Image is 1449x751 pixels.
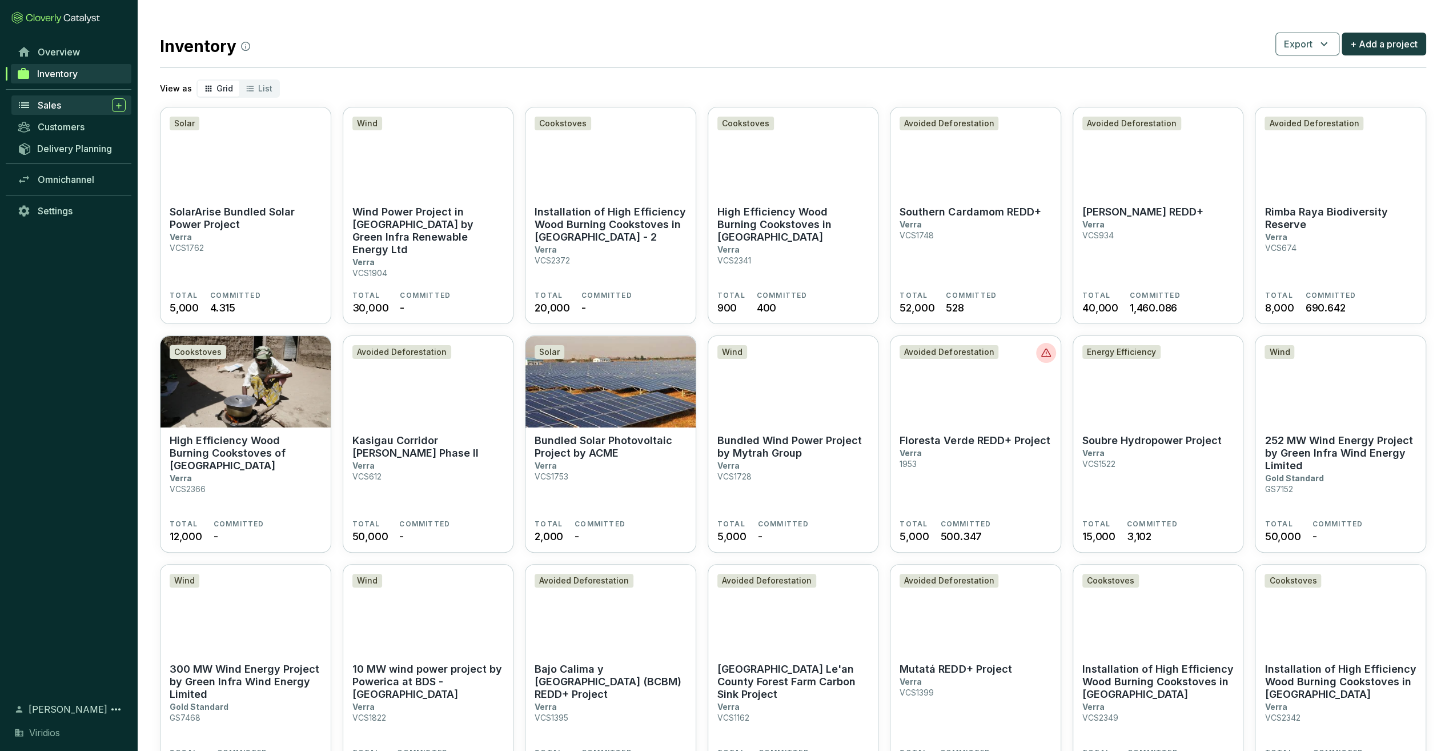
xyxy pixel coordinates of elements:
a: Rimba Raya Biodiversity ReserveAvoided DeforestationRimba Raya Biodiversity ReserveVerraVCS674TOT... [1255,107,1426,324]
a: Floresta Verde REDD+ ProjectAvoided DeforestationFloresta Verde REDD+ ProjectVerra1953TOTAL5,000C... [890,335,1061,553]
span: 900 [717,300,737,315]
p: Verra [1265,232,1287,242]
span: 528 [946,300,964,315]
span: TOTAL [900,520,928,529]
a: Inventory [11,64,131,83]
span: COMMITTED [1130,291,1181,300]
p: 252 MW Wind Energy Project by Green Infra Wind Energy Limited [1265,434,1416,472]
span: 52,000 [900,300,934,315]
div: Avoided Deforestation [900,117,998,130]
span: TOTAL [352,291,380,300]
span: Omnichannel [38,174,94,185]
img: Rimba Raya Biodiversity Reserve [1255,107,1426,199]
img: Southern Cardamom REDD+ [890,107,1061,199]
span: TOTAL [170,520,198,529]
img: Bundled Solar Photovoltaic Project by ACME [525,336,696,428]
p: VCS674 [1265,243,1296,253]
span: 5,000 [900,529,929,544]
span: 15,000 [1082,529,1115,544]
img: Jiangxi Province Le'an County Forest Farm Carbon Sink Project [708,565,878,656]
p: Floresta Verde REDD+ Project [900,434,1050,447]
span: Export [1284,37,1312,51]
a: Overview [11,42,131,62]
p: Verra [900,448,922,458]
span: Delivery Planning [37,143,112,154]
p: High Efficiency Wood Burning Cookstoves of [GEOGRAPHIC_DATA] [170,434,322,472]
span: Sales [38,99,61,111]
span: - [400,300,404,315]
div: Wind [717,345,747,359]
img: Installation of High Efficiency Wood Burning Cookstoves in Kenya [1073,565,1243,656]
p: [GEOGRAPHIC_DATA] Le'an County Forest Farm Carbon Sink Project [717,663,869,701]
a: SolarArise Bundled Solar Power ProjectSolarSolarArise Bundled Solar Power ProjectVerraVCS1762TOTA... [160,107,331,324]
span: COMMITTED [575,520,625,529]
p: Kasigau Corridor [PERSON_NAME] Phase II [352,434,504,460]
span: COMMITTED [400,291,451,300]
p: VCS2372 [535,255,570,265]
span: + Add a project [1350,37,1418,51]
img: Soubre Hydropower Project [1073,336,1243,428]
div: Wind [352,117,382,130]
p: 300 MW Wind Energy Project by Green Infra Wind Energy Limited [170,663,322,701]
p: VCS2342 [1265,713,1300,722]
p: VCS2366 [170,484,206,494]
img: Mai Ndombe REDD+ [1073,107,1243,199]
span: 2,000 [535,529,563,544]
span: TOTAL [717,520,745,529]
span: TOTAL [535,520,563,529]
div: Wind [170,574,199,588]
span: TOTAL [170,291,198,300]
img: Kasigau Corridor REDD Phase II [343,336,513,428]
a: Kasigau Corridor REDD Phase IIAvoided DeforestationKasigau Corridor [PERSON_NAME] Phase IIVerraVC... [343,335,514,553]
img: 10 MW wind power project by Powerica at BDS - Gujarat [343,565,513,656]
p: Wind Power Project in [GEOGRAPHIC_DATA] by Green Infra Renewable Energy Ltd [352,206,504,256]
p: GS7152 [1265,484,1293,494]
a: Bundled Solar Photovoltaic Project by ACMESolarBundled Solar Photovoltaic Project by ACMEVerraVCS... [525,335,696,553]
span: Inventory [37,68,78,79]
span: COMMITTED [1127,520,1178,529]
p: Verra [1082,448,1105,458]
p: Bajo Calima y [GEOGRAPHIC_DATA] (BCBM) REDD+ Project [535,663,687,701]
p: VCS612 [352,472,382,481]
img: Floresta Verde REDD+ Project [890,336,1061,428]
p: GS7468 [170,713,200,722]
span: COMMITTED [1305,291,1356,300]
img: 252 MW Wind Energy Project by Green Infra Wind Energy Limited [1255,336,1426,428]
a: High Efficiency Wood Burning Cookstoves in ZimbabweCookstovesHigh Efficiency Wood Burning Cooksto... [708,107,879,324]
a: Mai Ndombe REDD+Avoided Deforestation[PERSON_NAME] REDD+VerraVCS934TOTAL40,000COMMITTED1,460.086 [1073,107,1244,324]
span: COMMITTED [757,291,808,300]
p: VCS1395 [535,713,568,722]
img: Installation of High Efficiency Wood Burning Cookstoves in Malawi - 2 [525,107,696,199]
span: - [581,300,586,315]
span: Settings [38,205,73,217]
p: [PERSON_NAME] REDD+ [1082,206,1203,218]
p: Verra [900,677,922,686]
div: Avoided Deforestation [1082,117,1181,130]
button: + Add a project [1342,33,1426,55]
span: TOTAL [1265,520,1293,529]
p: VCS1753 [535,472,568,481]
span: 500.347 [940,529,982,544]
p: Verra [1082,219,1105,229]
span: - [214,529,218,544]
span: TOTAL [535,291,563,300]
p: View as [160,83,192,94]
div: Cookstoves [1082,574,1139,588]
p: Verra [900,219,922,229]
p: Verra [352,257,375,267]
div: Cookstoves [717,117,774,130]
div: Cookstoves [1265,574,1321,588]
span: Viridios [29,726,60,740]
span: 3,102 [1127,529,1151,544]
div: Energy Efficiency [1082,345,1161,359]
p: VCS2349 [1082,713,1118,722]
p: Verra [717,245,740,254]
a: Sales [11,95,131,115]
img: Installation of High Efficiency Wood Burning Cookstoves in Malawi [1255,565,1426,656]
p: Verra [352,702,375,712]
span: [PERSON_NAME] [29,702,107,716]
span: 1,460.086 [1130,300,1177,315]
div: Cookstoves [535,117,591,130]
span: TOTAL [900,291,928,300]
span: 40,000 [1082,300,1118,315]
